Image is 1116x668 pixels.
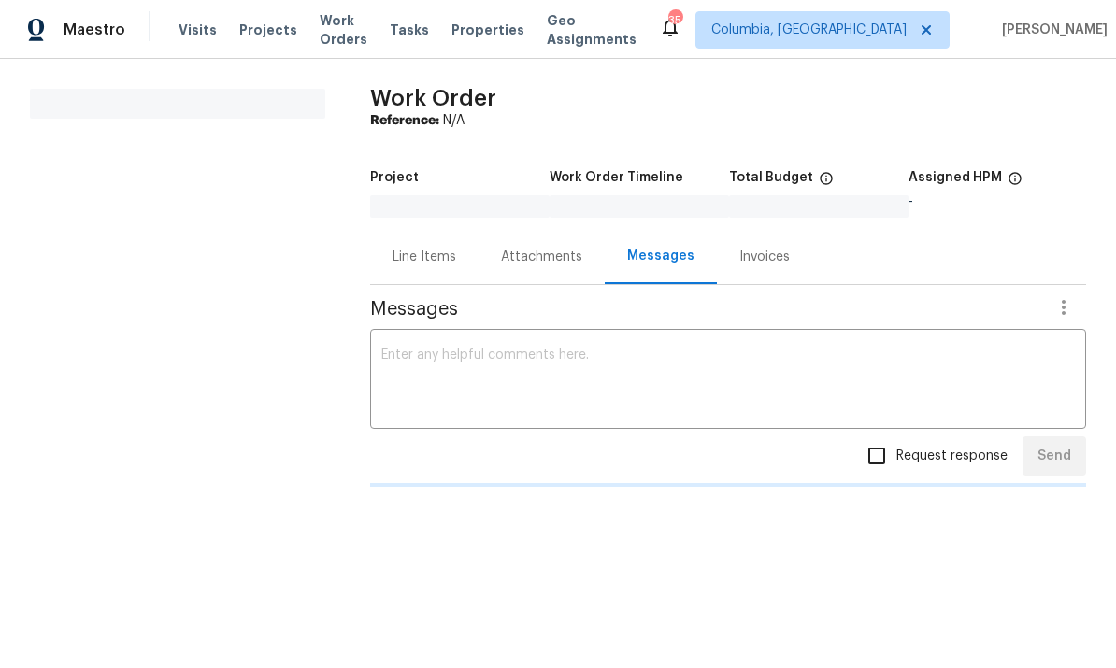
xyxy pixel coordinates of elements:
div: N/A [370,111,1086,130]
div: Messages [627,247,694,265]
h5: Total Budget [729,171,813,184]
div: - [909,195,1086,208]
span: Tasks [390,23,429,36]
span: Properties [451,21,524,39]
span: The total cost of line items that have been proposed by Opendoor. This sum includes line items th... [819,171,834,195]
span: Visits [179,21,217,39]
span: Request response [896,447,1008,466]
span: The hpm assigned to this work order. [1008,171,1023,195]
div: Attachments [501,248,582,266]
span: Projects [239,21,297,39]
span: Columbia, [GEOGRAPHIC_DATA] [711,21,907,39]
b: Reference: [370,114,439,127]
span: Messages [370,300,1041,319]
span: [PERSON_NAME] [994,21,1108,39]
h5: Work Order Timeline [550,171,683,184]
span: Work Orders [320,11,367,49]
span: Maestro [64,21,125,39]
div: 35 [668,11,681,30]
div: Line Items [393,248,456,266]
div: Invoices [739,248,790,266]
span: Geo Assignments [547,11,637,49]
span: Work Order [370,87,496,109]
h5: Project [370,171,419,184]
h5: Assigned HPM [909,171,1002,184]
